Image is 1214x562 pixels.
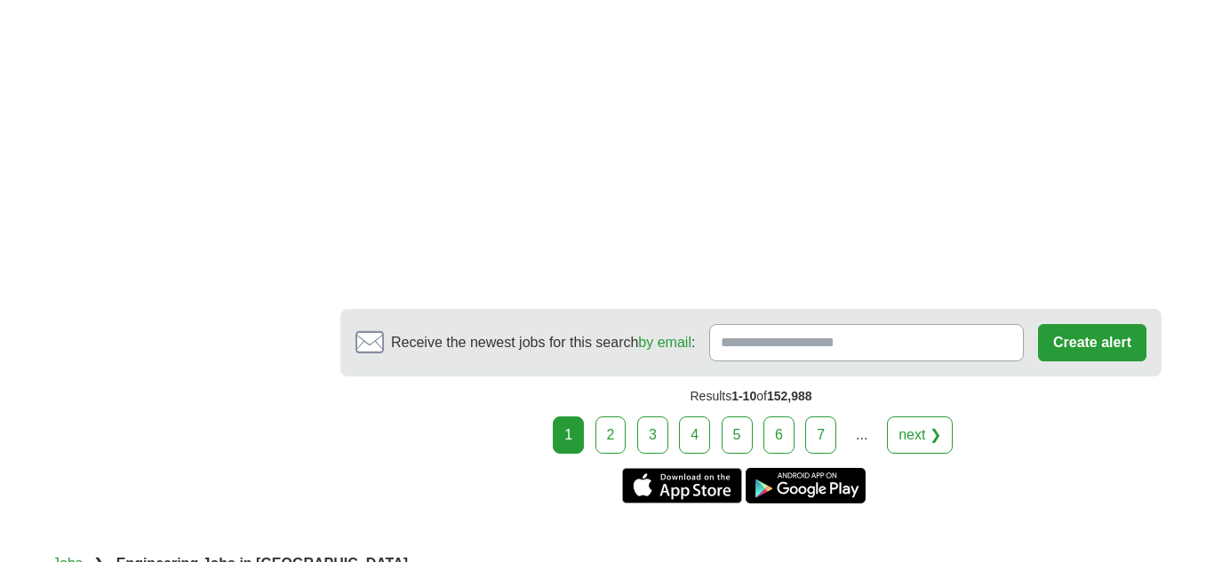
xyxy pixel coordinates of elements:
[746,468,866,503] a: Get the Android app
[731,389,756,403] span: 1-10
[763,416,795,454] a: 6
[340,376,1162,416] div: Results of
[595,416,627,454] a: 2
[722,416,753,454] a: 5
[637,416,668,454] a: 3
[391,332,695,353] span: Receive the newest jobs for this search :
[887,416,953,454] a: next ❯
[1038,324,1146,361] button: Create alert
[767,389,812,403] span: 152,988
[638,335,691,350] a: by email
[679,416,710,454] a: 4
[805,416,836,454] a: 7
[622,468,742,503] a: Get the iPhone app
[844,417,880,453] div: ...
[553,416,584,454] div: 1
